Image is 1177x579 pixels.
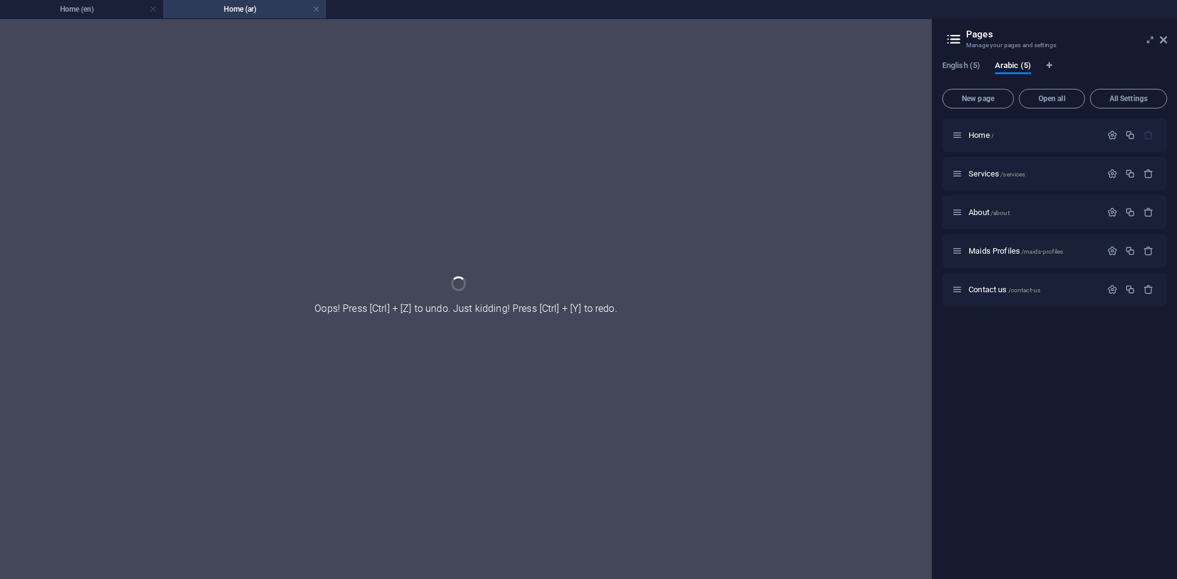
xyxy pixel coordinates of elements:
[1143,168,1154,179] div: Remove
[969,285,1040,294] span: Click to open page
[942,89,1014,108] button: New page
[969,169,1025,178] span: Services
[1107,168,1118,179] div: Settings
[1143,246,1154,256] div: Remove
[965,208,1101,216] div: About/about
[1143,207,1154,218] div: Remove
[991,132,994,139] span: /
[965,286,1101,293] div: Contact us/contact-us
[1143,284,1154,295] div: Remove
[991,210,1010,216] span: /about
[1024,95,1080,102] span: Open all
[969,208,1010,217] span: About
[966,29,1167,40] h2: Pages
[163,2,326,16] h4: Home (ar)
[942,58,980,75] span: English (5)
[1021,248,1063,255] span: /maids-profiles
[1008,287,1041,293] span: /contact-us
[1095,95,1162,102] span: All Settings
[1107,284,1118,295] div: Settings
[965,131,1101,139] div: Home/
[1019,89,1085,108] button: Open all
[965,247,1101,255] div: Maids Profiles/maids-profiles
[1125,168,1135,179] div: Duplicate
[995,58,1031,75] span: Arabic (5)
[1125,284,1135,295] div: Duplicate
[1107,207,1118,218] div: Settings
[1000,171,1025,178] span: /services
[965,170,1101,178] div: Services/services
[1125,130,1135,140] div: Duplicate
[1107,130,1118,140] div: Settings
[969,131,994,140] span: Home
[942,61,1167,84] div: Language Tabs
[1090,89,1167,108] button: All Settings
[969,246,1063,255] span: Maids Profiles
[1125,207,1135,218] div: Duplicate
[1143,130,1154,140] div: The startpage cannot be deleted
[948,95,1008,102] span: New page
[1125,246,1135,256] div: Duplicate
[1107,246,1118,256] div: Settings
[966,40,1143,51] h3: Manage your pages and settings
